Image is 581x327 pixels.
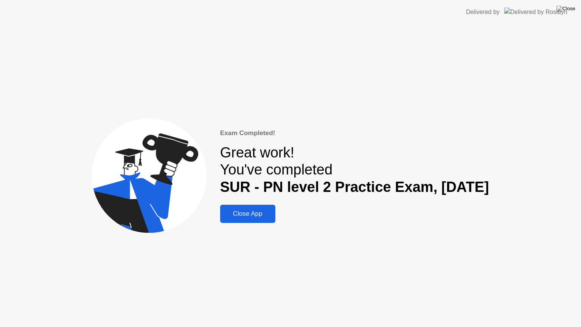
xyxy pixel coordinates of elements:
div: Great work! You've completed [220,144,489,196]
b: SUR - PN level 2 Practice Exam, [DATE] [220,179,489,195]
div: Close App [222,210,273,218]
img: Close [556,6,575,12]
img: Delivered by Rosalyn [504,8,567,16]
div: Delivered by [466,8,500,17]
button: Close App [220,205,275,223]
div: Exam Completed! [220,128,489,138]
